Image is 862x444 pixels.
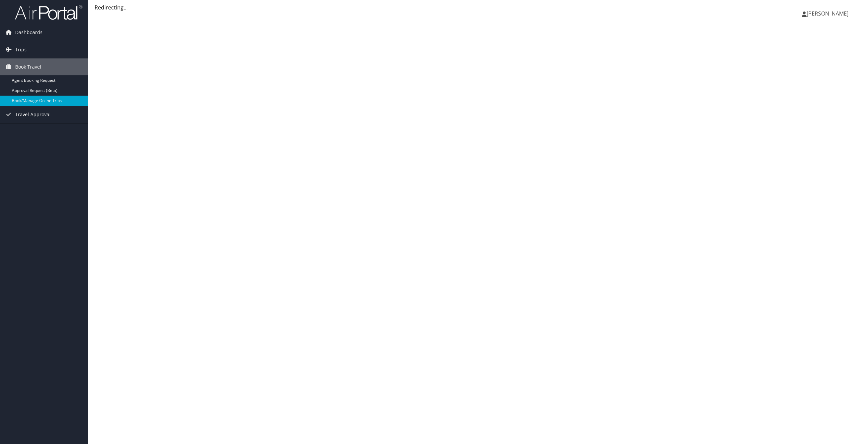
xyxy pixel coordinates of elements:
img: airportal-logo.png [15,4,82,20]
span: Book Travel [15,58,41,75]
div: Redirecting... [95,3,855,11]
span: Dashboards [15,24,43,41]
span: Trips [15,41,27,58]
a: [PERSON_NAME] [802,3,855,24]
span: [PERSON_NAME] [807,10,848,17]
span: Travel Approval [15,106,51,123]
